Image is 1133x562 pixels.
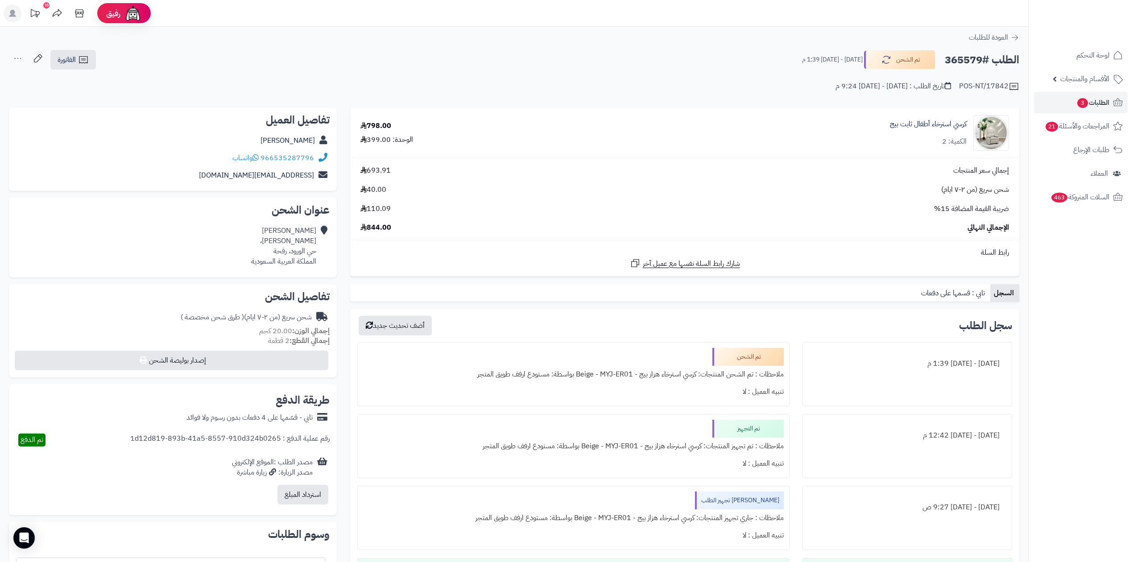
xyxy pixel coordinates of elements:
[1076,49,1109,62] span: لوحة التحكم
[363,455,784,472] div: تنبيه العميل : لا
[261,135,315,146] a: [PERSON_NAME]
[969,32,1008,43] span: العودة للطلبات
[199,170,314,181] a: [EMAIL_ADDRESS][DOMAIN_NAME]
[181,312,312,322] div: شحن سريع (من ٢-٧ ايام)
[712,348,784,366] div: تم الشحن
[15,351,328,370] button: إصدار بوليصة الشحن
[630,258,740,269] a: شارك رابط السلة نفسها مع عميل آخر
[363,438,784,455] div: ملاحظات : تم تجهيز المنتجات: كرسي استرخاء هزاز بيج - Beige - MYJ-ER01 بواسطة: مستودع ارفف طويق ال...
[360,135,413,145] div: الوحدة: 399.00
[968,223,1009,233] span: الإجمالي النهائي
[974,115,1009,151] img: 1750229818-1-90x90.jpg
[181,312,244,322] span: ( طرق شحن مخصصة )
[130,434,330,446] div: رقم عملية الدفع : 1d12d819-893b-41a5-8557-910d324b0265
[643,259,740,269] span: شارك رابط السلة نفسها مع عميل آخر
[289,335,330,346] strong: إجمالي القطع:
[232,457,313,478] div: مصدر الطلب :الموقع الإلكتروني
[945,51,1019,69] h2: الطلب #365579
[360,223,391,233] span: 844.00
[1091,167,1108,180] span: العملاء
[1034,163,1128,184] a: العملاء
[261,153,314,163] a: 966535287796
[808,427,1006,444] div: [DATE] - [DATE] 12:42 م
[360,121,391,131] div: 798.00
[1034,45,1128,66] a: لوحة التحكم
[259,326,330,336] small: 20.00 كجم
[360,165,391,176] span: 693.91
[1073,144,1109,156] span: طلبات الإرجاع
[712,420,784,438] div: تم التجهيز
[363,366,784,383] div: ملاحظات : تم الشحن المنتجات: كرسي استرخاء هزاز بيج - Beige - MYJ-ER01 بواسطة: مستودع ارفف طويق ال...
[13,527,35,549] div: Open Intercom Messenger
[16,115,330,125] h2: تفاصيل العميل
[1046,122,1058,132] span: 21
[808,499,1006,516] div: [DATE] - [DATE] 9:27 ص
[16,529,330,540] h2: وسوم الطلبات
[990,284,1019,302] a: السجل
[1077,98,1088,108] span: 3
[268,335,330,346] small: 2 قطعة
[864,50,935,69] button: تم الشحن
[959,81,1019,92] div: POS-NT/17842
[292,326,330,336] strong: إجمالي الوزن:
[186,413,313,423] div: تابي - قسّمها على 4 دفعات بدون رسوم ولا فوائد
[363,383,784,401] div: تنبيه العميل : لا
[232,153,259,163] a: واتساب
[953,165,1009,176] span: إجمالي سعر المنتجات
[43,2,50,8] div: 10
[24,4,46,25] a: تحديثات المنصة
[232,467,313,478] div: مصدر الزيارة: زيارة مباشرة
[1060,73,1109,85] span: الأقسام والمنتجات
[1076,96,1109,109] span: الطلبات
[1034,92,1128,113] a: الطلبات3
[50,50,96,70] a: الفاتورة
[1034,139,1128,161] a: طلبات الإرجاع
[942,136,967,147] div: الكمية: 2
[251,226,316,266] div: [PERSON_NAME] [PERSON_NAME]، حي الورود، رفحة المملكة العربية السعودية
[890,119,967,129] a: كرسي استرخاء أطفال ثابت بيج
[1045,120,1109,132] span: المراجعات والأسئلة
[277,485,328,504] button: استرداد المبلغ
[16,291,330,302] h2: تفاصيل الشحن
[21,434,43,445] span: تم الدفع
[363,527,784,544] div: تنبيه العميل : لا
[969,32,1019,43] a: العودة للطلبات
[360,204,391,214] span: 110.09
[1034,116,1128,137] a: المراجعات والأسئلة21
[1034,186,1128,208] a: السلات المتروكة463
[276,395,330,405] h2: طريقة الدفع
[1050,191,1109,203] span: السلات المتروكة
[363,509,784,527] div: ملاحظات : جاري تجهيز المنتجات: كرسي استرخاء هزاز بيج - Beige - MYJ-ER01 بواسطة: مستودع ارفف طويق ...
[918,284,990,302] a: تابي : قسمها على دفعات
[959,320,1012,331] h3: سجل الطلب
[941,185,1009,195] span: شحن سريع (من ٢-٧ ايام)
[106,8,120,19] span: رفيق
[124,4,142,22] img: ai-face.png
[1051,193,1067,202] span: 463
[835,81,951,91] div: تاريخ الطلب : [DATE] - [DATE] 9:24 م
[808,355,1006,372] div: [DATE] - [DATE] 1:39 م
[359,316,432,335] button: أضف تحديث جديد
[360,185,386,195] span: 40.00
[58,54,76,65] span: الفاتورة
[802,55,863,64] small: [DATE] - [DATE] 1:39 م
[354,248,1016,258] div: رابط السلة
[934,204,1009,214] span: ضريبة القيمة المضافة 15%
[695,492,784,509] div: [PERSON_NAME] تجهيز الطلب
[16,205,330,215] h2: عنوان الشحن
